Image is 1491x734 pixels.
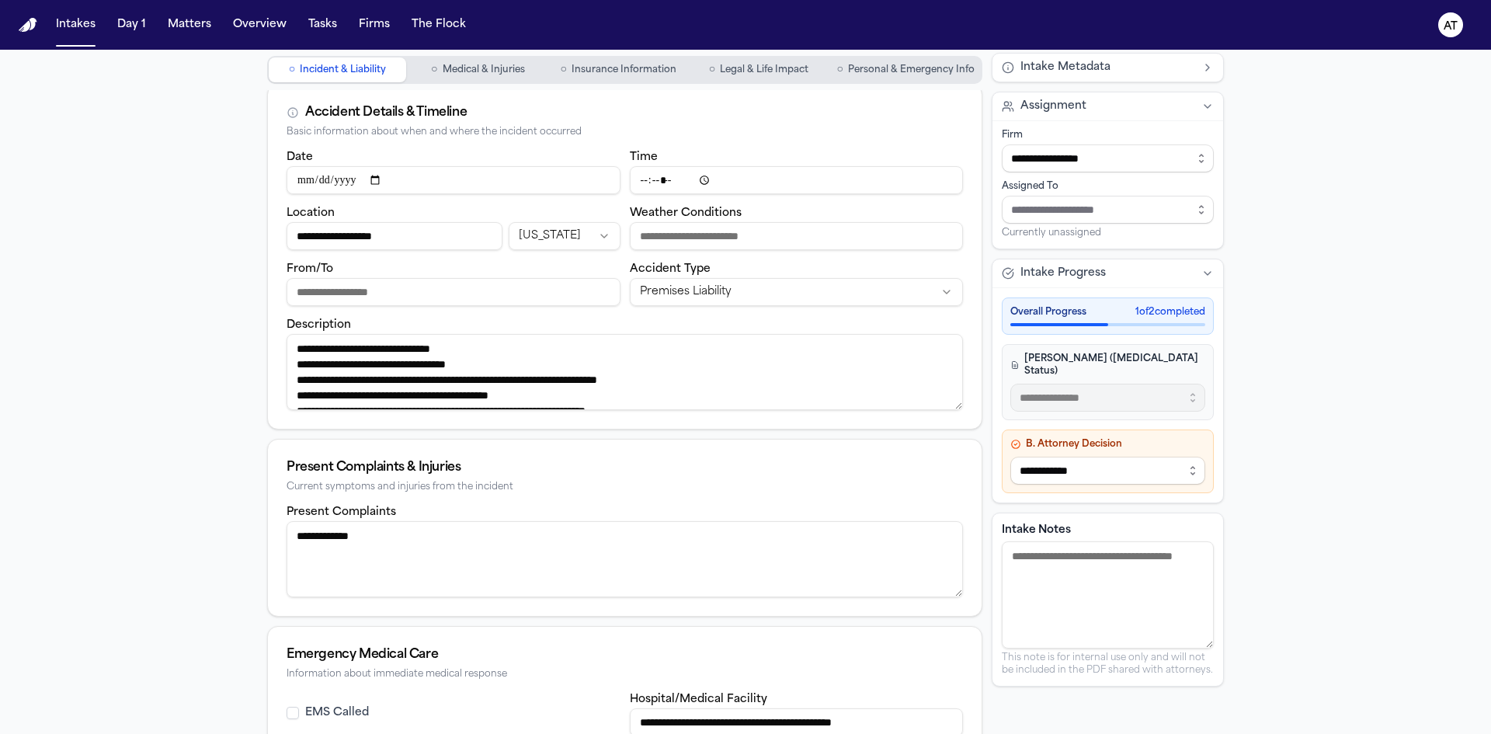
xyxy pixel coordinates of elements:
[992,54,1223,82] button: Intake Metadata
[1002,129,1214,141] div: Firm
[287,458,963,477] div: Present Complaints & Injuries
[1002,541,1214,649] textarea: Intake notes
[289,62,295,78] span: ○
[1020,99,1086,114] span: Assignment
[409,57,547,82] button: Go to Medical & Injuries
[300,64,386,76] span: Incident & Liability
[630,694,767,705] label: Hospital/Medical Facility
[630,151,658,163] label: Time
[269,57,406,82] button: Go to Incident & Liability
[287,222,502,250] input: Incident location
[1020,60,1110,75] span: Intake Metadata
[1010,306,1086,318] span: Overall Progress
[227,11,293,39] button: Overview
[287,482,963,493] div: Current symptoms and injuries from the incident
[1002,227,1101,239] span: Currently unassigned
[50,11,102,39] button: Intakes
[405,11,472,39] button: The Flock
[302,11,343,39] button: Tasks
[837,62,843,78] span: ○
[305,103,467,122] div: Accident Details & Timeline
[19,18,37,33] a: Home
[353,11,396,39] button: Firms
[287,319,351,331] label: Description
[287,127,963,138] div: Basic information about when and where the incident occurred
[720,64,808,76] span: Legal & Life Impact
[287,151,313,163] label: Date
[831,57,981,82] button: Go to Personal & Emergency Info
[287,166,620,194] input: Incident date
[1010,353,1205,377] h4: [PERSON_NAME] ([MEDICAL_DATA] Status)
[550,57,687,82] button: Go to Insurance Information
[690,57,828,82] button: Go to Legal & Life Impact
[630,166,964,194] input: Incident time
[287,521,963,597] textarea: Present complaints
[848,64,975,76] span: Personal & Emergency Info
[709,62,715,78] span: ○
[1002,196,1214,224] input: Assign to staff member
[431,62,437,78] span: ○
[1002,180,1214,193] div: Assigned To
[630,263,711,275] label: Accident Type
[572,64,676,76] span: Insurance Information
[1020,266,1106,281] span: Intake Progress
[305,705,369,721] label: EMS Called
[162,11,217,39] button: Matters
[111,11,152,39] button: Day 1
[287,645,963,664] div: Emergency Medical Care
[992,92,1223,120] button: Assignment
[1135,306,1205,318] span: 1 of 2 completed
[287,669,963,680] div: Information about immediate medical response
[287,207,335,219] label: Location
[1002,523,1214,538] label: Intake Notes
[443,64,525,76] span: Medical & Injuries
[630,207,742,219] label: Weather Conditions
[509,222,620,250] button: Incident state
[287,506,396,518] label: Present Complaints
[1010,438,1205,450] h4: B. Attorney Decision
[287,278,620,306] input: From/To destination
[287,263,333,275] label: From/To
[1002,652,1214,677] p: This note is for internal use only and will not be included in the PDF shared with attorneys.
[19,18,37,33] img: Finch Logo
[992,259,1223,287] button: Intake Progress
[630,222,964,250] input: Weather conditions
[1002,144,1214,172] input: Select firm
[560,62,566,78] span: ○
[287,334,963,410] textarea: Incident description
